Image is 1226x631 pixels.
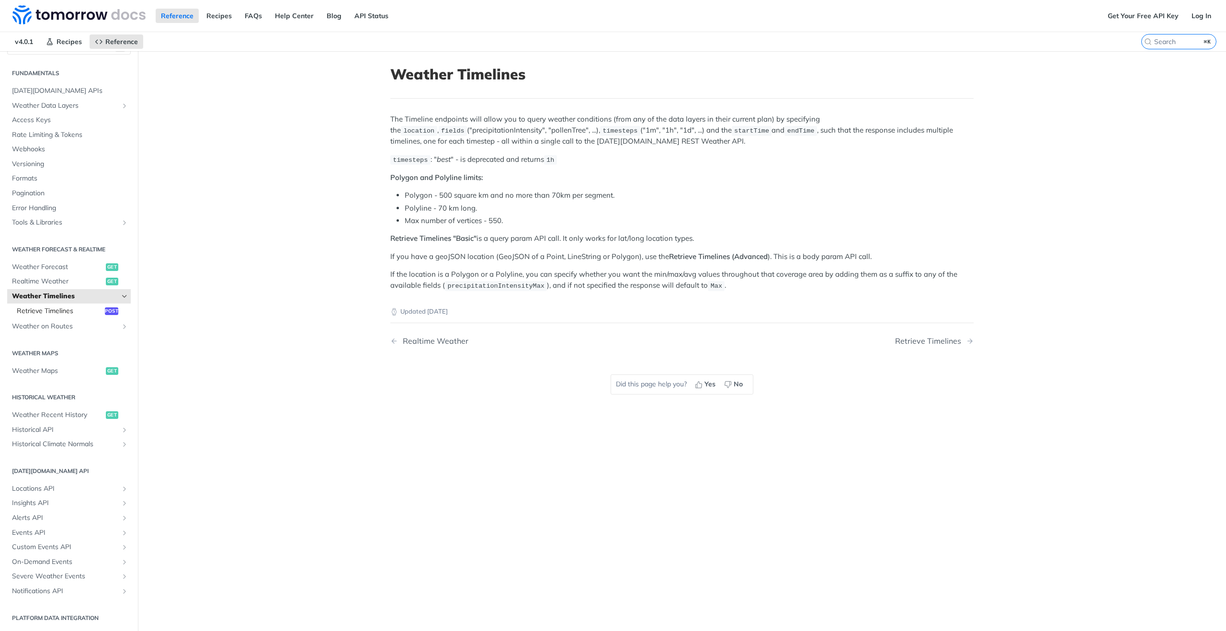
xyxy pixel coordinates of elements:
a: Formats [7,171,131,186]
span: Insights API [12,498,118,508]
a: Historical APIShow subpages for Historical API [7,423,131,437]
em: best [437,155,451,164]
button: Show subpages for Severe Weather Events [121,573,128,580]
button: Show subpages for Weather on Routes [121,323,128,330]
span: Yes [704,379,715,389]
h2: Platform DATA integration [7,614,131,622]
h2: Weather Forecast & realtime [7,245,131,254]
span: location [403,127,434,135]
h2: [DATE][DOMAIN_NAME] API [7,467,131,475]
span: Events API [12,528,118,538]
a: Weather TimelinesHide subpages for Weather Timelines [7,289,131,304]
a: Reference [90,34,143,49]
h2: Weather Maps [7,349,131,358]
a: Weather Recent Historyget [7,408,131,422]
a: Weather Data LayersShow subpages for Weather Data Layers [7,99,131,113]
button: Show subpages for Locations API [121,485,128,493]
a: Notifications APIShow subpages for Notifications API [7,584,131,598]
li: Max number of vertices - 550. [405,215,974,226]
button: Show subpages for Events API [121,529,128,537]
h2: Fundamentals [7,69,131,78]
button: Show subpages for On-Demand Events [121,558,128,566]
a: Retrieve Timelinespost [12,304,131,318]
p: is a query param API call. It only works for lat/long location types. [390,233,974,244]
span: Notifications API [12,586,118,596]
svg: Search [1144,38,1152,45]
span: get [106,263,118,271]
button: Show subpages for Historical Climate Normals [121,440,128,448]
a: Log In [1186,9,1216,23]
span: precipitationIntensityMax [447,282,545,290]
p: If the location is a Polygon or a Polyline, you can specify whether you want the min/max/avg valu... [390,269,974,291]
span: startTime [734,127,769,135]
button: Show subpages for Notifications API [121,587,128,595]
span: Weather Data Layers [12,101,118,111]
span: Retrieve Timelines [17,306,102,316]
li: Polyline - 70 km long. [405,203,974,214]
span: Severe Weather Events [12,572,118,581]
span: Error Handling [12,203,128,213]
a: On-Demand EventsShow subpages for On-Demand Events [7,555,131,569]
span: post [105,307,118,315]
a: Recipes [201,9,237,23]
span: Weather Recent History [12,410,103,420]
button: Yes [692,377,721,392]
span: Weather Forecast [12,262,103,272]
nav: Pagination Controls [390,327,974,355]
span: No [734,379,743,389]
span: On-Demand Events [12,557,118,567]
span: endTime [787,127,815,135]
span: 1h [546,157,554,164]
span: Weather Timelines [12,292,118,301]
span: get [106,278,118,285]
span: [DATE][DOMAIN_NAME] APIs [12,86,128,96]
span: timesteps [602,127,637,135]
p: Updated [DATE] [390,307,974,316]
span: timesteps [393,157,428,164]
span: Access Keys [12,115,128,125]
a: Alerts APIShow subpages for Alerts API [7,511,131,525]
button: Show subpages for Alerts API [121,514,128,522]
a: Next Page: Retrieve Timelines [895,337,974,346]
a: Severe Weather EventsShow subpages for Severe Weather Events [7,569,131,584]
a: Custom Events APIShow subpages for Custom Events API [7,540,131,554]
span: Alerts API [12,513,118,523]
button: Show subpages for Historical API [121,426,128,434]
strong: Polygon and Polyline limits: [390,173,483,182]
p: If you have a geoJSON location (GeoJSON of a Point, LineString or Polygon), use the ). This is a ... [390,251,974,262]
a: Historical Climate NormalsShow subpages for Historical Climate Normals [7,437,131,451]
h1: Weather Timelines [390,66,974,83]
a: [DATE][DOMAIN_NAME] APIs [7,84,131,98]
span: Weather on Routes [12,322,118,331]
img: Tomorrow.io Weather API Docs [12,5,146,24]
span: Custom Events API [12,542,118,552]
span: get [106,411,118,419]
a: Rate Limiting & Tokens [7,128,131,142]
a: Webhooks [7,142,131,157]
span: Webhooks [12,145,128,154]
a: Help Center [270,9,319,23]
li: Polygon - 500 square km and no more than 70km per segment. [405,190,974,201]
span: Rate Limiting & Tokens [12,130,128,140]
span: Versioning [12,159,128,169]
div: Realtime Weather [398,337,468,346]
button: Hide subpages for Weather Timelines [121,293,128,300]
a: Versioning [7,157,131,171]
a: Weather on RoutesShow subpages for Weather on Routes [7,319,131,334]
button: No [721,377,748,392]
span: Tools & Libraries [12,218,118,227]
span: Reference [105,37,138,46]
a: Get Your Free API Key [1102,9,1184,23]
div: Did this page help you? [611,374,753,394]
button: Show subpages for Custom Events API [121,543,128,551]
button: Show subpages for Tools & Libraries [121,219,128,226]
a: API Status [349,9,394,23]
a: Error Handling [7,201,131,215]
a: Access Keys [7,113,131,127]
h2: Historical Weather [7,393,131,402]
a: Weather Forecastget [7,260,131,274]
strong: Retrieve Timelines "Basic" [390,234,477,243]
span: Recipes [57,37,82,46]
a: Locations APIShow subpages for Locations API [7,482,131,496]
kbd: ⌘K [1202,37,1214,46]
